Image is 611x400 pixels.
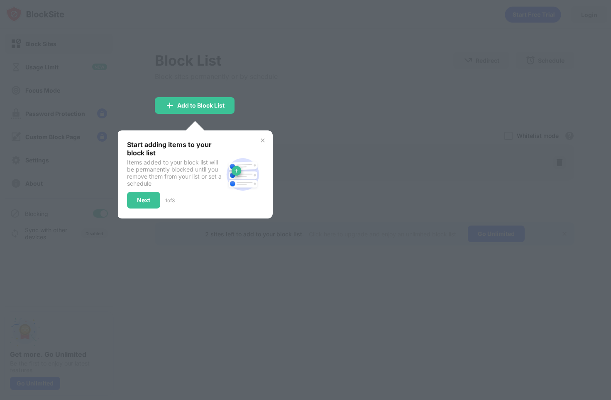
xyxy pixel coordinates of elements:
div: Add to Block List [177,102,225,109]
div: 1 of 3 [165,197,175,204]
div: Items added to your block list will be permanently blocked until you remove them from your list o... [127,159,223,187]
div: Start adding items to your block list [127,140,223,157]
img: block-site.svg [223,155,263,194]
img: x-button.svg [259,137,266,144]
div: Next [137,197,150,204]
